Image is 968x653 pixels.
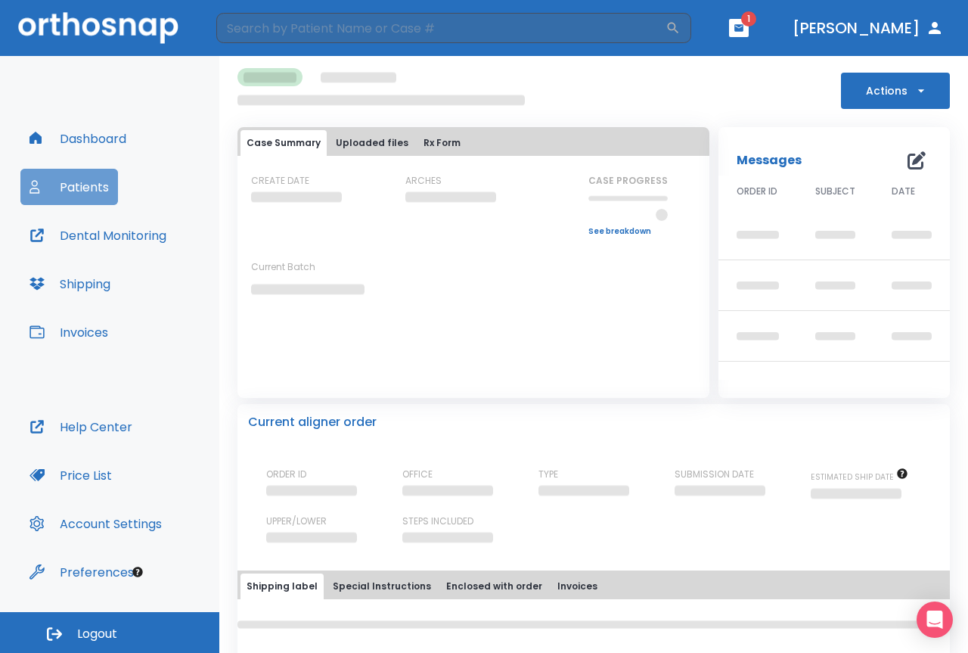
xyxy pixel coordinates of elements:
[538,468,558,481] p: TYPE
[20,409,141,445] button: Help Center
[588,174,668,188] p: CASE PROGRESS
[402,515,473,528] p: STEPS INCLUDED
[18,12,178,43] img: Orthosnap
[20,554,143,590] button: Preferences
[20,217,175,253] button: Dental Monitoring
[841,73,950,109] button: Actions
[20,505,171,542] button: Account Settings
[240,574,947,599] div: tabs
[811,471,908,483] span: The date will be available after approving treatment plan
[405,174,442,188] p: ARCHES
[892,185,915,198] span: DATE
[240,130,706,156] div: tabs
[20,314,117,350] button: Invoices
[588,227,668,236] a: See breakdown
[737,151,802,169] p: Messages
[240,130,327,156] button: Case Summary
[20,169,118,205] button: Patients
[440,574,548,599] button: Enclosed with order
[675,468,754,481] p: SUBMISSION DATE
[77,626,117,642] span: Logout
[327,574,437,599] button: Special Instructions
[20,457,121,493] button: Price List
[402,468,433,481] p: OFFICE
[551,574,603,599] button: Invoices
[266,468,306,481] p: ORDER ID
[20,120,135,157] button: Dashboard
[248,413,377,431] p: Current aligner order
[251,260,387,274] p: Current Batch
[737,185,777,198] span: ORDER ID
[20,266,119,302] button: Shipping
[216,13,665,43] input: Search by Patient Name or Case #
[251,174,309,188] p: CREATE DATE
[917,602,953,638] div: Open Intercom Messenger
[131,565,144,579] div: Tooltip anchor
[741,11,756,26] span: 1
[417,130,467,156] button: Rx Form
[330,130,414,156] button: Uploaded files
[266,515,327,528] p: UPPER/LOWER
[240,574,324,599] button: Shipping label
[786,14,950,42] button: [PERSON_NAME]
[815,185,855,198] span: SUBJECT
